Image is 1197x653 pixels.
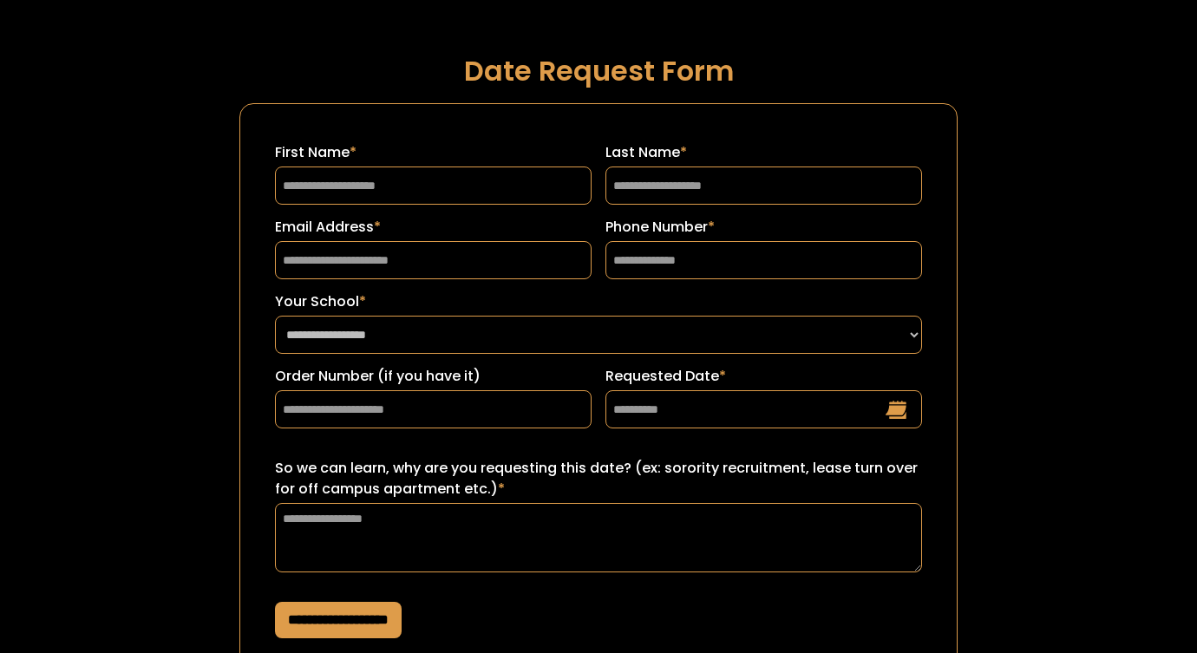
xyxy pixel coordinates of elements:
[239,56,958,86] h1: Date Request Form
[275,291,922,312] label: Your School
[275,142,592,163] label: First Name
[605,217,922,238] label: Phone Number
[605,142,922,163] label: Last Name
[275,458,922,500] label: So we can learn, why are you requesting this date? (ex: sorority recruitment, lease turn over for...
[275,366,592,387] label: Order Number (if you have it)
[275,217,592,238] label: Email Address
[605,366,922,387] label: Requested Date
